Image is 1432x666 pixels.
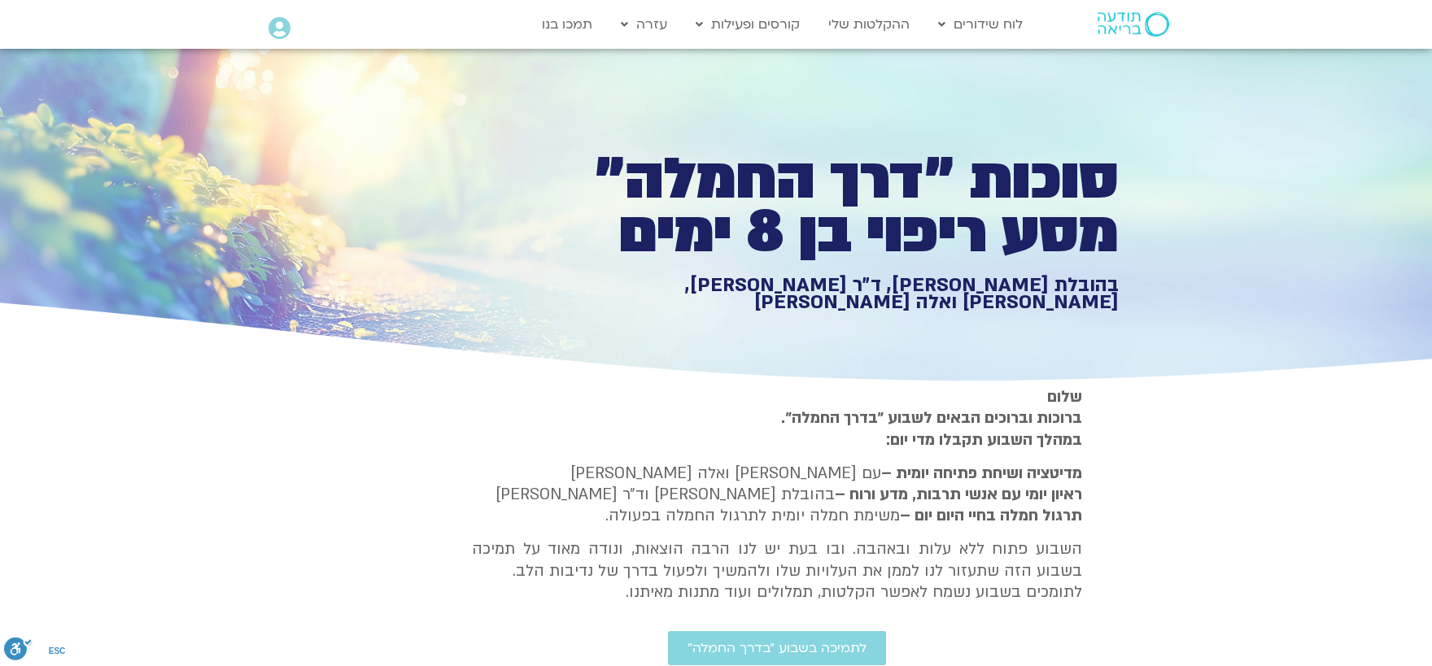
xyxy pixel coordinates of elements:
h1: בהובלת [PERSON_NAME], ד״ר [PERSON_NAME], [PERSON_NAME] ואלה [PERSON_NAME] [555,276,1119,311]
a: תמכו בנו [534,9,600,40]
a: עזרה [613,9,675,40]
a: קורסים ופעילות [688,9,808,40]
b: תרגול חמלה בחיי היום יום – [900,505,1082,526]
p: השבוע פתוח ללא עלות ובאהבה. ובו בעת יש לנו הרבה הוצאות, ונודה מאוד על תמיכה בשבוע הזה שתעזור לנו ... [472,538,1082,603]
h1: סוכות ״דרך החמלה״ מסע ריפוי בן 8 ימים [555,153,1119,259]
a: לוח שידורים [930,9,1031,40]
b: ראיון יומי עם אנשי תרבות, מדע ורוח – [835,484,1082,505]
strong: שלום [1047,386,1082,407]
strong: ברוכות וברוכים הבאים לשבוע ״בדרך החמלה״. במהלך השבוע תקבלו מדי יום: [781,407,1082,450]
strong: מדיטציה ושיחת פתיחה יומית – [881,463,1082,484]
span: לתמיכה בשבוע ״בדרך החמלה״ [688,641,867,655]
p: עם [PERSON_NAME] ואלה [PERSON_NAME] בהובלת [PERSON_NAME] וד״ר [PERSON_NAME] משימת חמלה יומית לתרג... [472,463,1082,527]
a: ההקלטות שלי [820,9,918,40]
img: תודעה בריאה [1098,12,1169,37]
a: לתמיכה בשבוע ״בדרך החמלה״ [668,631,886,665]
